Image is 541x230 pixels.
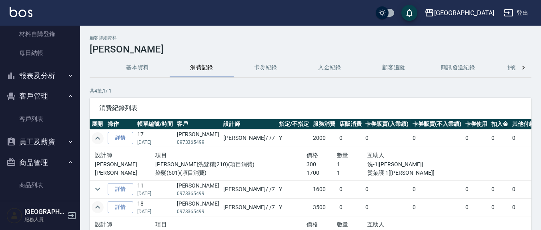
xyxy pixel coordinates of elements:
button: 登出 [501,6,531,20]
button: 簡訊發送紀錄 [426,58,490,77]
p: 服務人員 [24,216,65,223]
h3: [PERSON_NAME] [90,44,531,55]
th: 客戶 [175,119,221,129]
td: 0 [489,129,510,147]
td: 0 [411,198,463,216]
th: 設計師 [221,119,277,129]
td: 18 [135,198,175,216]
img: Person [6,208,22,224]
td: 2000 [311,129,337,147]
td: 0 [463,180,490,198]
a: 詳情 [108,183,133,196]
th: 卡券使用 [463,119,490,129]
td: 3500 [311,198,337,216]
td: 11 [135,180,175,198]
p: [DATE] [137,139,173,146]
button: 員工及薪資 [3,131,77,152]
th: 卡券販賣(不入業績) [411,119,463,129]
td: [PERSON_NAME] / /7 [221,198,277,216]
p: [PERSON_NAME]洗髮精(210)(項目消費) [155,160,307,169]
span: 價格 [307,221,318,228]
p: 染髮(501)(項目消費) [155,169,307,177]
span: 設計師 [95,221,112,228]
td: [PERSON_NAME] [175,198,221,216]
p: 1 [337,160,367,169]
span: 項目 [155,152,167,158]
button: save [401,5,417,21]
span: 價格 [307,152,318,158]
button: expand row [92,183,104,195]
button: 消費記錄 [170,58,234,77]
button: 商品管理 [3,152,77,173]
p: 0973365499 [177,139,219,146]
p: [PERSON_NAME] [95,169,155,177]
td: 0 [364,198,411,216]
button: 行銷工具 [3,198,77,218]
p: 洗-1[[PERSON_NAME]] [367,160,458,169]
p: 0973365499 [177,190,219,197]
td: 0 [337,180,364,198]
td: 17 [135,129,175,147]
td: 0 [489,198,510,216]
span: 數量 [337,152,349,158]
button: 入金紀錄 [298,58,362,77]
p: [DATE] [137,190,173,197]
th: 指定/不指定 [277,119,311,129]
span: 數量 [337,221,349,228]
a: 客戶列表 [3,110,77,128]
th: 帳單編號/時間 [135,119,175,129]
th: 扣入金 [489,119,510,129]
th: 操作 [106,119,135,129]
h5: [GEOGRAPHIC_DATA] [24,208,65,216]
td: [PERSON_NAME] [175,180,221,198]
button: [GEOGRAPHIC_DATA] [421,5,497,21]
td: 0 [489,180,510,198]
p: [DATE] [137,208,173,215]
button: 客戶管理 [3,86,77,107]
p: 共 4 筆, 1 / 1 [90,87,531,95]
button: 報表及分析 [3,65,77,86]
p: 燙染護-1[[PERSON_NAME]] [367,169,458,177]
td: Y [277,180,311,198]
td: 0 [411,129,463,147]
button: 基本資料 [106,58,170,77]
a: 材料自購登錄 [3,25,77,43]
a: 每日結帳 [3,44,77,62]
p: 1700 [307,169,337,177]
td: 1600 [311,180,337,198]
a: 詳情 [108,132,133,144]
td: 0 [411,180,463,198]
td: [PERSON_NAME] / /7 [221,129,277,147]
td: [PERSON_NAME] / /7 [221,180,277,198]
th: 展開 [90,119,106,129]
td: 0 [463,129,490,147]
td: 0 [463,198,490,216]
p: 1 [337,169,367,177]
span: 消費紀錄列表 [99,104,522,112]
td: Y [277,198,311,216]
p: [PERSON_NAME] [95,160,155,169]
p: 0973365499 [177,208,219,215]
div: [GEOGRAPHIC_DATA] [434,8,494,18]
button: 卡券紀錄 [234,58,298,77]
td: Y [277,129,311,147]
td: [PERSON_NAME] [175,129,221,147]
a: 商品列表 [3,176,77,194]
td: 0 [364,180,411,198]
button: expand row [92,201,104,213]
img: Logo [10,7,32,17]
th: 店販消費 [337,119,364,129]
p: 300 [307,160,337,169]
span: 項目 [155,221,167,228]
td: 0 [337,198,364,216]
td: 0 [364,129,411,147]
th: 服務消費 [311,119,337,129]
button: 顧客追蹤 [362,58,426,77]
th: 卡券販賣(入業績) [364,119,411,129]
h2: 顧客詳細資料 [90,35,531,40]
span: 互助人 [367,221,385,228]
td: 0 [337,129,364,147]
a: 詳情 [108,201,133,214]
button: expand row [92,132,104,144]
span: 設計師 [95,152,112,158]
